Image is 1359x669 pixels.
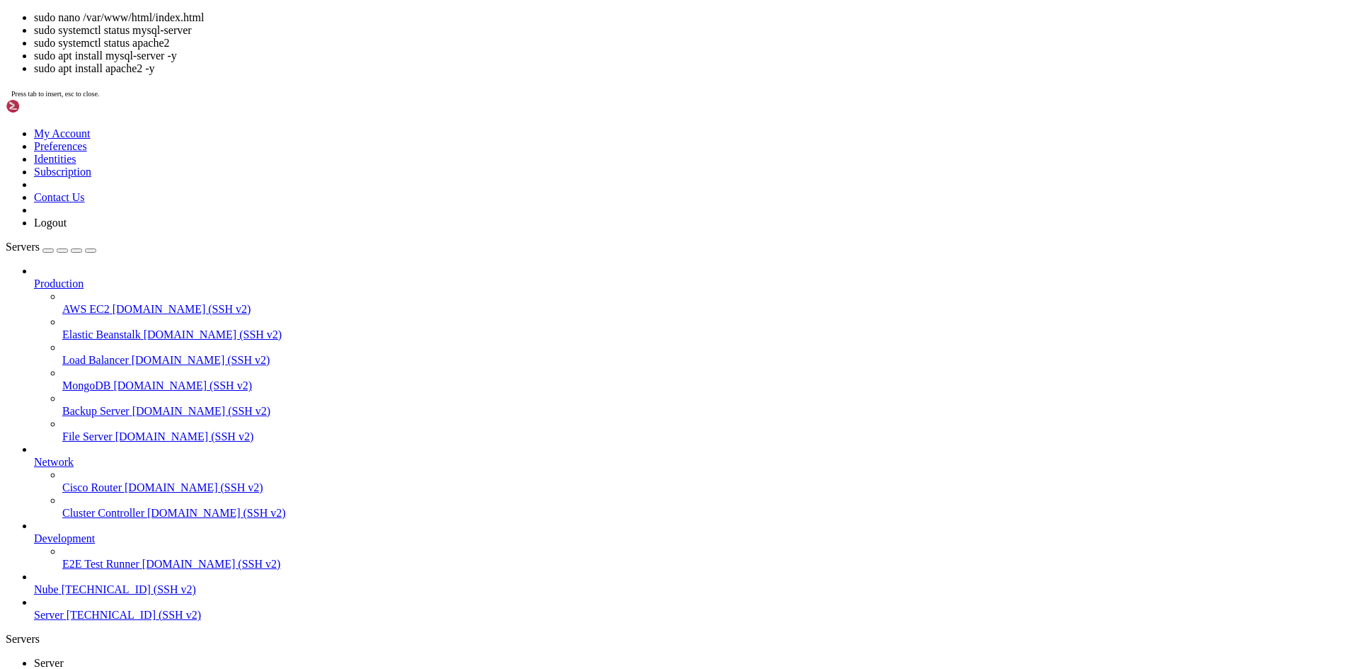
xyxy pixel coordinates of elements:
span: [DOMAIN_NAME] (SSH v2) [132,405,271,417]
a: MongoDB [DOMAIN_NAME] (SSH v2) [62,379,1353,392]
x-row: mysqld is running as pid 2434 [6,90,1175,102]
span: Network [34,456,74,468]
x-row: mysqld will log errors to /var/log/mysql/error.log [6,78,1175,90]
x-row: No containers need to be restarted. [6,270,1175,282]
x-row: Setting up libcgi-pm-perl (4.54-1) ... [6,114,1175,126]
x-row: [DATE] 12:54:59 VM-Ubuntu-CompuNube systemd[1]: Started The Apache HTTP Server. [6,511,1175,523]
li: E2E Test Runner [DOMAIN_NAME] (SSH v2) [62,545,1353,571]
span: Servers [6,241,40,253]
span: Elastic Beanstalk [62,328,141,341]
x-row: update-alternatives: using /etc/mysql/mysql.cnf to provide /etc/mysql/my.cnf (my.cnf) in auto mode [6,54,1175,66]
span: Created symlink /etc/systemd/system/multi-user.target.wants/mysql.service → /lib/systemd/system/m... [6,102,629,113]
span: Press tab to insert, esc to close. [11,90,99,98]
span: ~ [153,331,159,342]
li: File Server [DOMAIN_NAME] (SSH v2) [62,418,1353,443]
x-row: Scanning linux images... [6,198,1175,210]
span: [DOMAIN_NAME] (SSH v2) [132,354,270,366]
a: Server [TECHNICAL_ID] (SSH v2) [34,609,1353,622]
a: E2E Test Runner [DOMAIN_NAME] (SSH v2) [62,558,1353,571]
x-row: Setting up mysql-server-8.0 (8.0.43-0ubuntu0.22.04.1) ... [6,42,1175,54]
span: ├─1618 /usr/sbin/apache2 -k start [6,451,193,462]
x-row: Memory: 5.2M [6,415,1175,427]
x-row: CGroup: /system.slice/apache2.service [6,439,1175,451]
span: MongoDB [62,379,110,391]
x-row: Tasks: 55 (limit: 1008) [6,403,1175,415]
a: My Account [34,127,91,139]
li: sudo systemctl status mysql-server [34,24,1353,37]
li: Development [34,520,1353,571]
x-row: Renaming removed key_buffer and myisam-recover options (if present) [6,66,1175,78]
a: Cisco Router [DOMAIN_NAME] (SSH v2) [62,481,1353,494]
li: Network [34,443,1353,520]
x-row: Docs: [URL][DOMAIN_NAME] [6,379,1175,391]
li: AWS EC2 [DOMAIN_NAME] (SSH v2) [62,290,1353,316]
x-row: Setting up mysql-server (8.0.43-0ubuntu0.22.04.1) ... [6,138,1175,150]
x-row: Unit mysql-server.service could not be found. [6,535,1175,547]
span: active (running) [45,367,136,378]
a: Elastic Beanstalk [DOMAIN_NAME] (SSH v2) [62,328,1353,341]
li: sudo apt install apache2 -y [34,62,1353,75]
x-row: : $ sudo systemctl status apache2 [6,331,1175,343]
a: Identities [34,153,76,165]
span: [DOMAIN_NAME] (SSH v2) [147,507,286,519]
x-row: Setting up libcgi-fast-perl (1:2.15-1) ... [6,150,1175,162]
li: Backup Server [DOMAIN_NAME] (SSH v2) [62,392,1353,418]
x-row: : $ sudo systemctl status mysql-server [6,523,1175,535]
span: Cluster Controller [62,507,144,519]
span: Development [34,532,95,544]
li: Cisco Router [DOMAIN_NAME] (SSH v2) [62,469,1353,494]
li: sudo systemctl status apache2 [34,37,1353,50]
span: Production [34,278,84,290]
a: Development [34,532,1353,545]
span: Backup Server [62,405,130,417]
li: Cluster Controller [DOMAIN_NAME] (SSH v2) [62,494,1353,520]
x-row: Setting up libhttp-message-perl (6.36-1) ... [6,30,1175,42]
span: Server [34,657,64,669]
x-row: Running kernel seems to be up-to-date. [6,222,1175,234]
a: Servers [6,241,96,253]
div: (34, 46) [209,559,214,571]
li: sudo nano /var/www/html/index.html [34,11,1353,24]
a: Network [34,456,1353,469]
a: Load Balancer [DOMAIN_NAME] (SSH v2) [62,354,1353,367]
span: ~ [153,547,159,559]
span: └─1621 /usr/sbin/apache2 -k start [6,475,193,486]
span: [TECHNICAL_ID] (SSH v2) [67,609,201,621]
x-row: Scanning processes... [6,186,1175,198]
span: File Server [62,430,113,442]
li: Server [TECHNICAL_ID] (SSH v2) [34,596,1353,622]
a: Backup Server [DOMAIN_NAME] (SSH v2) [62,405,1353,418]
x-row: Loaded: loaded (/lib/systemd/system/apache2.service; enabled; vendor preset: enabled) [6,355,1175,367]
x-row: CPU: 35ms [6,427,1175,439]
x-row: No VM guests are running outdated hypervisor (qemu) binaries on this host. [6,319,1175,331]
x-row: Processing triggers for libc-bin (2.35-0ubuntu3.10) ... [6,174,1175,186]
a: Preferences [34,140,87,152]
x-row: : $ sudo [6,559,1175,571]
span: Riusz@VM-Ubuntu-CompuNube [6,547,147,559]
a: Production [34,278,1353,290]
x-row: Active: [DATE][DATE] 12:54:59 UTC; 5min ago [6,367,1175,379]
a: Logout [34,217,67,229]
x-row: Setting up libhtml-parser-perl:amd64 (3.76-1build2) ... [6,18,1175,30]
li: Load Balancer [DOMAIN_NAME] (SSH v2) [62,341,1353,367]
x-row: No user sessions are running outdated binaries. [6,295,1175,307]
span: Nube [34,583,59,595]
x-row: Main PID: 1618 (apache2) [6,391,1175,403]
span: ├─1620 /usr/sbin/apache2 -k start [6,463,193,474]
span: Cisco Router [62,481,122,493]
span: E2E Test Runner [62,558,139,570]
a: AWS EC2 [DOMAIN_NAME] (SSH v2) [62,303,1353,316]
span: Riusz@VM-Ubuntu-CompuNube [6,523,147,534]
img: Shellngn [6,99,87,113]
a: Nube [TECHNICAL_ID] (SSH v2) [34,583,1353,596]
span: ● [6,343,11,354]
span: [DOMAIN_NAME] (SSH v2) [142,558,281,570]
x-row: update-alternatives: using /var/lib/mecab/dic/ipadic-utf8 to provide /var/lib/mecab/dic/debian (m... [6,6,1175,18]
x-row: [DATE] 12:54:59 VM-Ubuntu-CompuNube systemd[1]: Starting The Apache HTTP Server... [6,499,1175,511]
span: [DOMAIN_NAME] (SSH v2) [113,379,252,391]
li: Elastic Beanstalk [DOMAIN_NAME] (SSH v2) [62,316,1353,341]
span: [TECHNICAL_ID] (SSH v2) [62,583,196,595]
span: [DOMAIN_NAME] (SSH v2) [115,430,254,442]
a: File Server [DOMAIN_NAME] (SSH v2) [62,430,1353,443]
li: MongoDB [DOMAIN_NAME] (SSH v2) [62,367,1353,392]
